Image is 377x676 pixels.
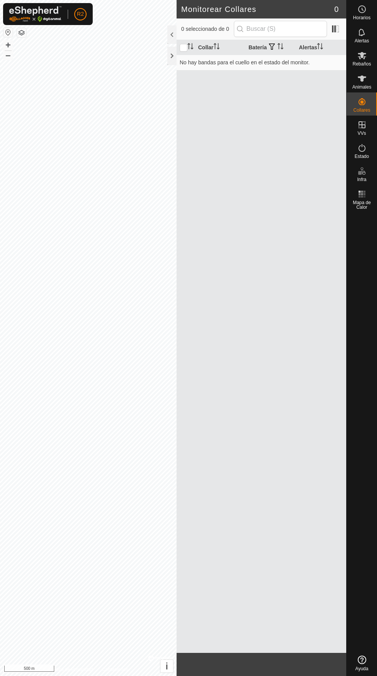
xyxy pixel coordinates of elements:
span: Collares [353,108,370,112]
button: – [3,50,13,60]
h2: Monitorear Collares [181,5,334,14]
a: Política de Privacidad [48,666,93,673]
span: i [165,661,168,671]
button: Capas del Mapa [17,28,26,37]
button: i [160,660,173,673]
span: Estado [355,154,369,159]
input: Buscar (S) [234,21,327,37]
th: Collar [195,40,245,55]
span: VVs [357,131,366,136]
button: Restablecer Mapa [3,28,13,37]
th: Batería [245,40,296,55]
p-sorticon: Activar para ordenar [187,44,194,50]
span: Rebaños [352,62,371,66]
p-sorticon: Activar para ordenar [317,44,323,50]
span: R2 [77,10,84,18]
img: Logo Gallagher [9,6,62,22]
p-sorticon: Activar para ordenar [277,44,284,50]
span: Mapa de Calor [349,200,375,210]
span: Horarios [353,15,370,20]
span: 0 [334,3,339,15]
span: Ayuda [355,666,369,671]
span: 0 seleccionado de 0 [181,25,234,33]
th: Alertas [296,40,346,55]
a: Contáctenos [102,666,128,673]
span: Animales [352,85,371,89]
span: Alertas [355,39,369,43]
span: Infra [357,177,366,182]
td: No hay bandas para el cuello en el estado del monitor. [177,55,346,70]
p-sorticon: Activar para ordenar [214,44,220,50]
button: + [3,40,13,50]
a: Ayuda [347,653,377,674]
